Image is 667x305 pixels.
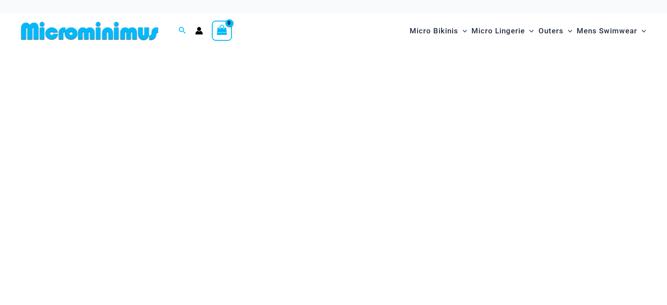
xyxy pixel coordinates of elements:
[406,16,649,46] nav: Site Navigation
[407,18,469,44] a: Micro BikinisMenu ToggleMenu Toggle
[212,21,232,41] a: View Shopping Cart, empty
[574,18,648,44] a: Mens SwimwearMenu ToggleMenu Toggle
[637,20,646,42] span: Menu Toggle
[18,21,162,41] img: MM SHOP LOGO FLAT
[577,20,637,42] span: Mens Swimwear
[564,20,572,42] span: Menu Toggle
[525,20,534,42] span: Menu Toggle
[471,20,525,42] span: Micro Lingerie
[410,20,458,42] span: Micro Bikinis
[178,25,186,36] a: Search icon link
[195,27,203,35] a: Account icon link
[458,20,467,42] span: Menu Toggle
[536,18,574,44] a: OutersMenu ToggleMenu Toggle
[469,18,536,44] a: Micro LingerieMenu ToggleMenu Toggle
[539,20,564,42] span: Outers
